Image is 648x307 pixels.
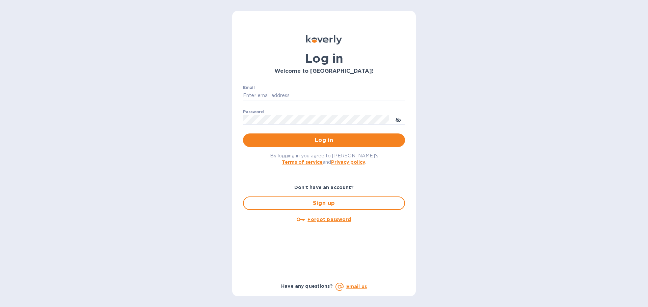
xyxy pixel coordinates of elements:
[294,185,354,190] b: Don't have an account?
[243,51,405,65] h1: Log in
[282,159,323,165] a: Terms of service
[281,283,333,289] b: Have any questions?
[249,199,399,207] span: Sign up
[243,110,264,114] label: Password
[391,113,405,126] button: toggle password visibility
[248,136,400,144] span: Log in
[243,133,405,147] button: Log in
[243,91,405,101] input: Enter email address
[243,86,255,90] label: Email
[243,196,405,210] button: Sign up
[346,284,367,289] a: Email us
[307,217,351,222] u: Forgot password
[270,153,378,165] span: By logging in you agree to [PERSON_NAME]'s and .
[331,159,365,165] a: Privacy policy
[306,35,342,44] img: Koverly
[243,68,405,74] h3: Welcome to [GEOGRAPHIC_DATA]!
